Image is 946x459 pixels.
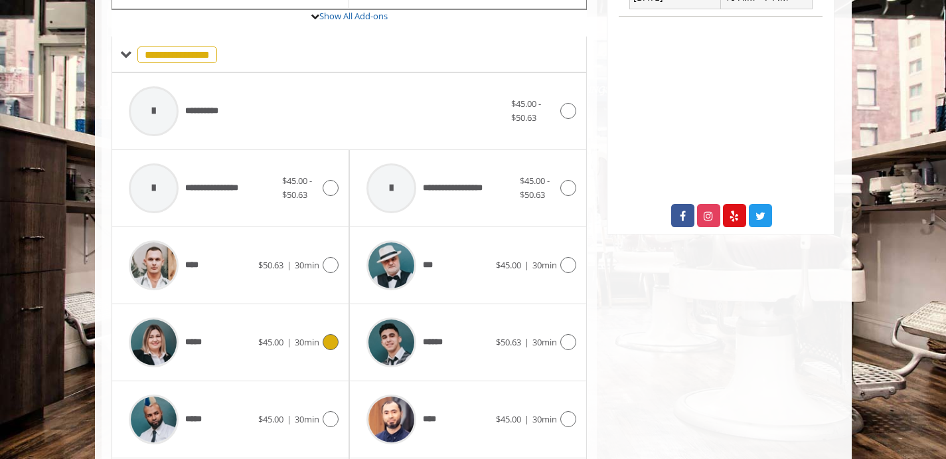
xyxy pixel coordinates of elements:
span: 30min [532,336,557,348]
span: | [287,259,291,271]
span: | [524,259,529,271]
span: | [524,413,529,425]
span: $45.00 [496,259,521,271]
span: $50.63 [496,336,521,348]
span: $45.00 [496,413,521,425]
a: Show All Add-ons [319,10,388,22]
span: 30min [295,259,319,271]
span: | [287,413,291,425]
span: $45.00 - $50.63 [282,175,312,201]
span: 30min [532,259,557,271]
span: $50.63 [258,259,283,271]
span: | [287,336,291,348]
span: | [524,336,529,348]
span: $45.00 [258,413,283,425]
span: $45.00 [258,336,283,348]
span: $45.00 - $50.63 [520,175,550,201]
span: 30min [295,336,319,348]
span: 30min [532,413,557,425]
span: 30min [295,413,319,425]
span: $45.00 - $50.63 [511,98,541,124]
